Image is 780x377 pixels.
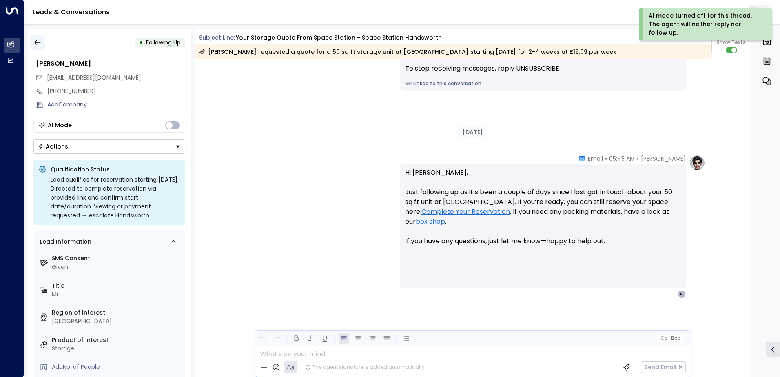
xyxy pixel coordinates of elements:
[146,38,181,47] span: Following Up
[660,335,680,341] span: Cc Bcc
[236,33,442,42] div: Your storage quote from Space Station - Space Station Handsworth
[139,35,143,50] div: •
[649,11,761,37] div: AI mode turned off for this thread. The agent will neither reply nor follow up.
[47,87,185,95] div: [PHONE_NUMBER]
[605,155,607,163] span: •
[405,168,681,256] p: Hi [PERSON_NAME], Just following up as it’s been a couple of days since I last got in touch about...
[588,155,603,163] span: Email
[47,73,141,82] span: rich.pdevine@me.com
[609,155,635,163] span: 05:45 AM
[678,290,686,298] div: R
[52,254,182,263] label: SMS Consent
[37,237,91,246] div: Lead Information
[38,143,68,150] div: Actions
[52,282,182,290] label: Title
[305,364,424,371] div: The agent signature is added automatically
[33,7,110,17] a: Leads & Conversations
[657,335,683,342] button: Cc|Bcc
[36,59,185,69] div: [PERSON_NAME]
[668,335,670,341] span: |
[33,139,185,154] button: Actions
[637,155,639,163] span: •
[52,363,182,371] div: AddNo. of People
[47,100,185,109] div: AddCompany
[421,207,510,217] a: Complete Your Reservation
[272,333,282,344] button: Redo
[52,336,182,344] label: Product of Interest
[52,290,182,299] div: Mr
[51,165,180,173] p: Qualification Status
[405,80,681,87] a: Linked to this conversation
[47,73,141,82] span: [EMAIL_ADDRESS][DOMAIN_NAME]
[717,39,746,46] span: Show Texts
[641,155,686,163] span: [PERSON_NAME]
[257,333,268,344] button: Undo
[51,175,180,220] div: Lead qualifies for reservation starting [DATE]. Directed to complete reservation via provided lin...
[52,317,182,326] div: [GEOGRAPHIC_DATA]
[459,126,486,138] div: [DATE]
[689,155,705,171] img: profile-logo.png
[199,48,616,56] div: [PERSON_NAME] requested a quote for a 50 sq ft storage unit at [GEOGRAPHIC_DATA] starting [DATE] ...
[199,33,235,42] span: Subject Line:
[52,308,182,317] label: Region of Interest
[52,344,182,353] div: Storage
[48,121,72,129] div: AI Mode
[52,263,182,271] div: Given
[416,217,445,226] a: box shop
[33,139,185,154] div: Button group with a nested menu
